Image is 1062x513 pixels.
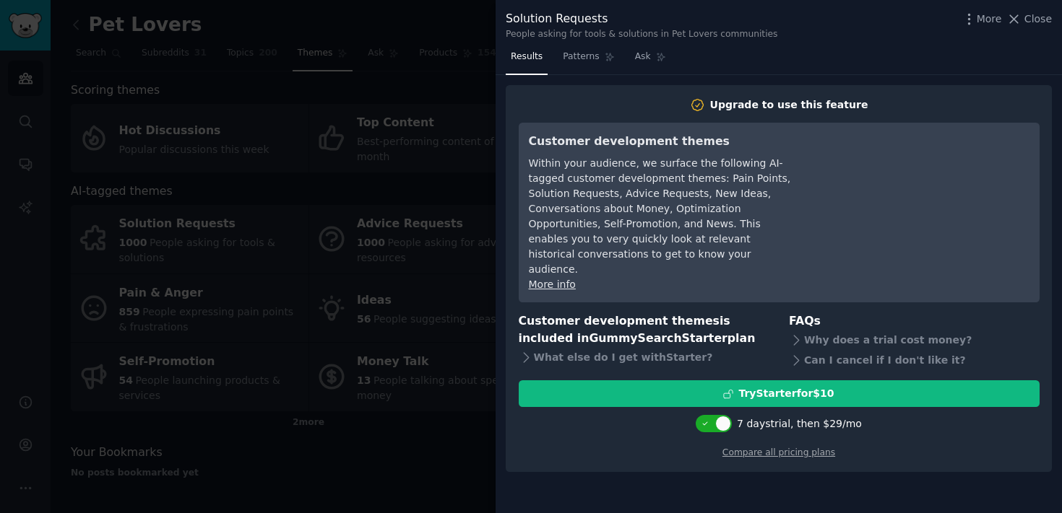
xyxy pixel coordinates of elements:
[635,51,651,63] span: Ask
[737,416,862,431] div: 7 days trial, then $ 29 /mo
[563,51,599,63] span: Patterns
[722,447,835,457] a: Compare all pricing plans
[1024,12,1052,27] span: Close
[1006,12,1052,27] button: Close
[977,12,1002,27] span: More
[506,45,548,75] a: Results
[789,330,1040,350] div: Why does a trial cost money?
[789,312,1040,330] h3: FAQs
[506,28,777,41] div: People asking for tools & solutions in Pet Lovers communities
[519,380,1040,407] button: TryStarterfor$10
[813,133,1029,241] iframe: YouTube video player
[529,156,793,277] div: Within your audience, we surface the following AI-tagged customer development themes: Pain Points...
[519,348,769,368] div: What else do I get with Starter ?
[589,331,727,345] span: GummySearch Starter
[519,312,769,348] h3: Customer development themes is included in plan
[529,133,793,151] h3: Customer development themes
[738,386,834,401] div: Try Starter for $10
[558,45,619,75] a: Patterns
[529,279,576,290] a: More info
[630,45,671,75] a: Ask
[511,51,543,63] span: Results
[506,10,777,28] div: Solution Requests
[789,350,1040,370] div: Can I cancel if I don't like it?
[962,12,1002,27] button: More
[710,97,868,113] div: Upgrade to use this feature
